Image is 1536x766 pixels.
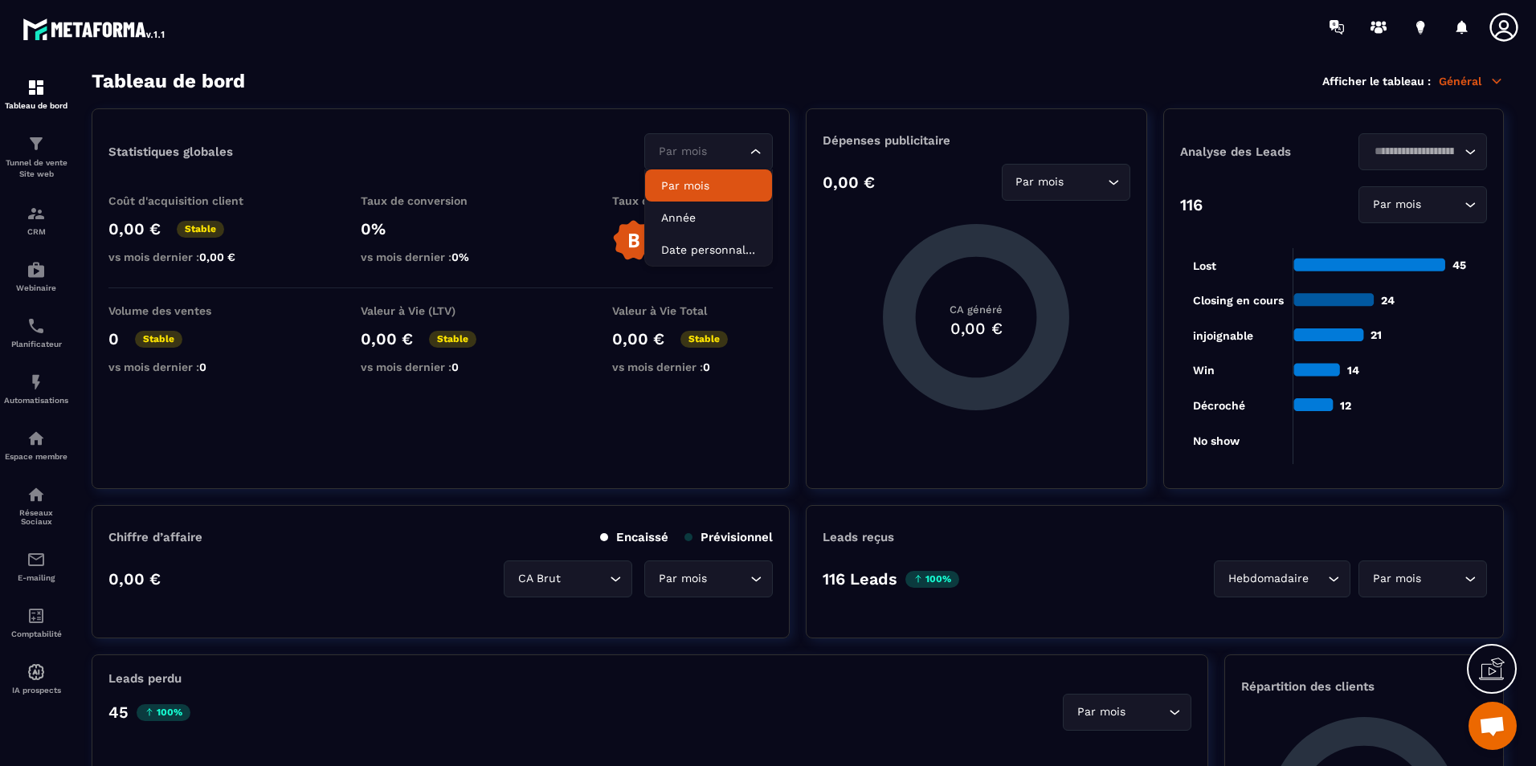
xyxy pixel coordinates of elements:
a: emailemailE-mailing [4,538,68,594]
span: Par mois [1369,570,1424,588]
p: Général [1439,74,1504,88]
img: formation [27,134,46,153]
p: 100% [905,571,959,588]
p: Espace membre [4,452,68,461]
p: 45 [108,703,129,722]
a: accountantaccountantComptabilité [4,594,68,650]
span: Par mois [1073,703,1129,721]
input: Search for option [1129,703,1165,721]
div: Search for option [1214,560,1350,597]
a: formationformationCRM [4,192,68,248]
p: Chiffre d’affaire [108,530,202,544]
img: social-network [27,485,46,504]
p: CRM [4,227,68,236]
a: social-networksocial-networkRéseaux Sociaux [4,473,68,538]
p: Stable [429,331,476,348]
div: Search for option [644,560,773,597]
p: Taux de conversion [361,194,521,207]
p: 116 [1180,195,1203,214]
p: Statistiques globales [108,145,233,159]
p: Valeur à Vie (LTV) [361,304,521,317]
a: automationsautomationsEspace membre [4,417,68,473]
span: CA Brut [514,570,564,588]
h3: Tableau de bord [92,70,245,92]
span: Hebdomadaire [1224,570,1312,588]
tspan: Lost [1193,259,1216,272]
p: vs mois dernier : [361,251,521,263]
input: Search for option [1424,196,1460,214]
p: Stable [135,331,182,348]
p: 0% [361,219,521,238]
p: Répartition des clients [1241,679,1487,694]
tspan: No show [1193,434,1240,447]
span: 0 [199,361,206,373]
input: Search for option [1369,143,1460,161]
p: 0,00 € [108,569,161,589]
p: Réseaux Sociaux [4,508,68,526]
input: Search for option [1068,173,1104,191]
img: scheduler [27,316,46,336]
p: 0,00 € [361,329,413,348]
p: vs mois dernier : [361,361,521,373]
p: Année [661,210,756,226]
img: automations [27,260,46,279]
p: Tunnel de vente Site web [4,157,68,180]
tspan: Win [1193,364,1215,377]
img: formation [27,78,46,97]
p: Analyse des Leads [1180,145,1334,159]
p: Taux de satisfaction client [612,194,773,207]
div: Search for option [1002,164,1130,201]
p: Stable [177,221,224,238]
p: Prévisionnel [684,530,773,544]
div: Search for option [1358,560,1487,597]
img: email [27,550,46,569]
div: Search for option [1358,186,1487,223]
p: 0,00 € [823,173,875,192]
div: Ouvrir le chat [1469,702,1517,750]
p: Volume des ventes [108,304,269,317]
tspan: injoignable [1193,329,1253,343]
p: Leads reçus [823,530,894,544]
input: Search for option [655,143,746,161]
div: Search for option [1063,694,1191,731]
p: Afficher le tableau : [1322,75,1431,88]
p: 116 Leads [823,569,897,589]
span: Par mois [1012,173,1068,191]
div: Search for option [1358,133,1487,170]
p: vs mois dernier : [612,361,773,373]
span: 0 [451,361,459,373]
img: logo [22,14,167,43]
input: Search for option [1424,570,1460,588]
p: Encaissé [600,530,668,544]
p: Coût d'acquisition client [108,194,269,207]
p: vs mois dernier : [108,361,269,373]
span: 0% [451,251,469,263]
div: Search for option [644,133,773,170]
p: vs mois dernier : [108,251,269,263]
span: 0,00 € [199,251,235,263]
input: Search for option [1312,570,1324,588]
img: automations [27,662,46,682]
input: Search for option [710,570,746,588]
p: Date personnalisée [661,242,756,258]
a: automationsautomationsAutomatisations [4,361,68,417]
a: formationformationTableau de bord [4,66,68,122]
p: IA prospects [4,686,68,695]
img: b-badge-o.b3b20ee6.svg [612,219,655,262]
img: accountant [27,606,46,625]
tspan: Décroché [1193,399,1245,412]
p: Leads perdu [108,671,182,686]
span: 0 [703,361,710,373]
span: Par mois [655,570,710,588]
p: 0 [108,329,119,348]
span: Par mois [1369,196,1424,214]
p: Dépenses publicitaire [823,133,1130,148]
p: 0,00 € [108,219,161,238]
p: 100% [137,704,190,721]
p: Planificateur [4,340,68,348]
a: automationsautomationsWebinaire [4,248,68,304]
div: Search for option [504,560,632,597]
p: Tableau de bord [4,101,68,110]
img: automations [27,429,46,448]
p: Valeur à Vie Total [612,304,773,317]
